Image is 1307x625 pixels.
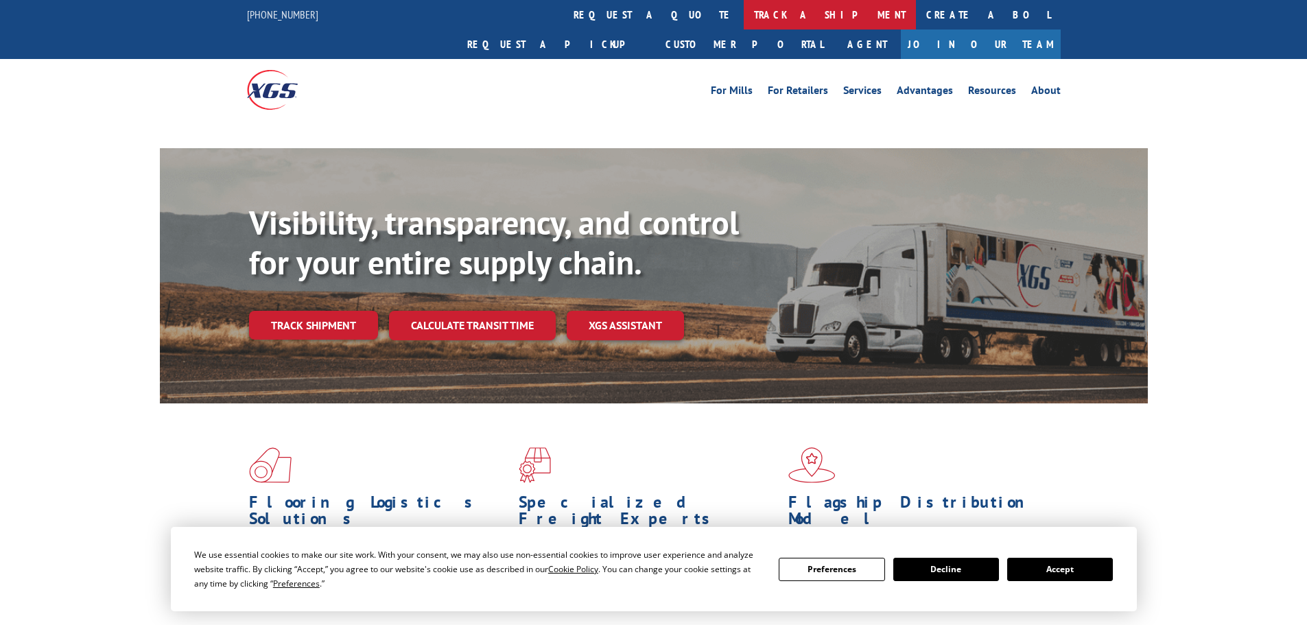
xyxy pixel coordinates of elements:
[788,447,836,483] img: xgs-icon-flagship-distribution-model-red
[834,30,901,59] a: Agent
[843,85,882,100] a: Services
[1007,558,1113,581] button: Accept
[711,85,753,100] a: For Mills
[788,494,1048,534] h1: Flagship Distribution Model
[249,447,292,483] img: xgs-icon-total-supply-chain-intelligence-red
[389,311,556,340] a: Calculate transit time
[249,494,508,534] h1: Flooring Logistics Solutions
[249,311,378,340] a: Track shipment
[247,8,318,21] a: [PHONE_NUMBER]
[457,30,655,59] a: Request a pickup
[519,447,551,483] img: xgs-icon-focused-on-flooring-red
[655,30,834,59] a: Customer Portal
[1031,85,1061,100] a: About
[249,201,739,283] b: Visibility, transparency, and control for your entire supply chain.
[897,85,953,100] a: Advantages
[567,311,684,340] a: XGS ASSISTANT
[548,563,598,575] span: Cookie Policy
[519,494,778,534] h1: Specialized Freight Experts
[968,85,1016,100] a: Resources
[779,558,884,581] button: Preferences
[273,578,320,589] span: Preferences
[194,547,762,591] div: We use essential cookies to make our site work. With your consent, we may also use non-essential ...
[901,30,1061,59] a: Join Our Team
[171,527,1137,611] div: Cookie Consent Prompt
[893,558,999,581] button: Decline
[768,85,828,100] a: For Retailers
